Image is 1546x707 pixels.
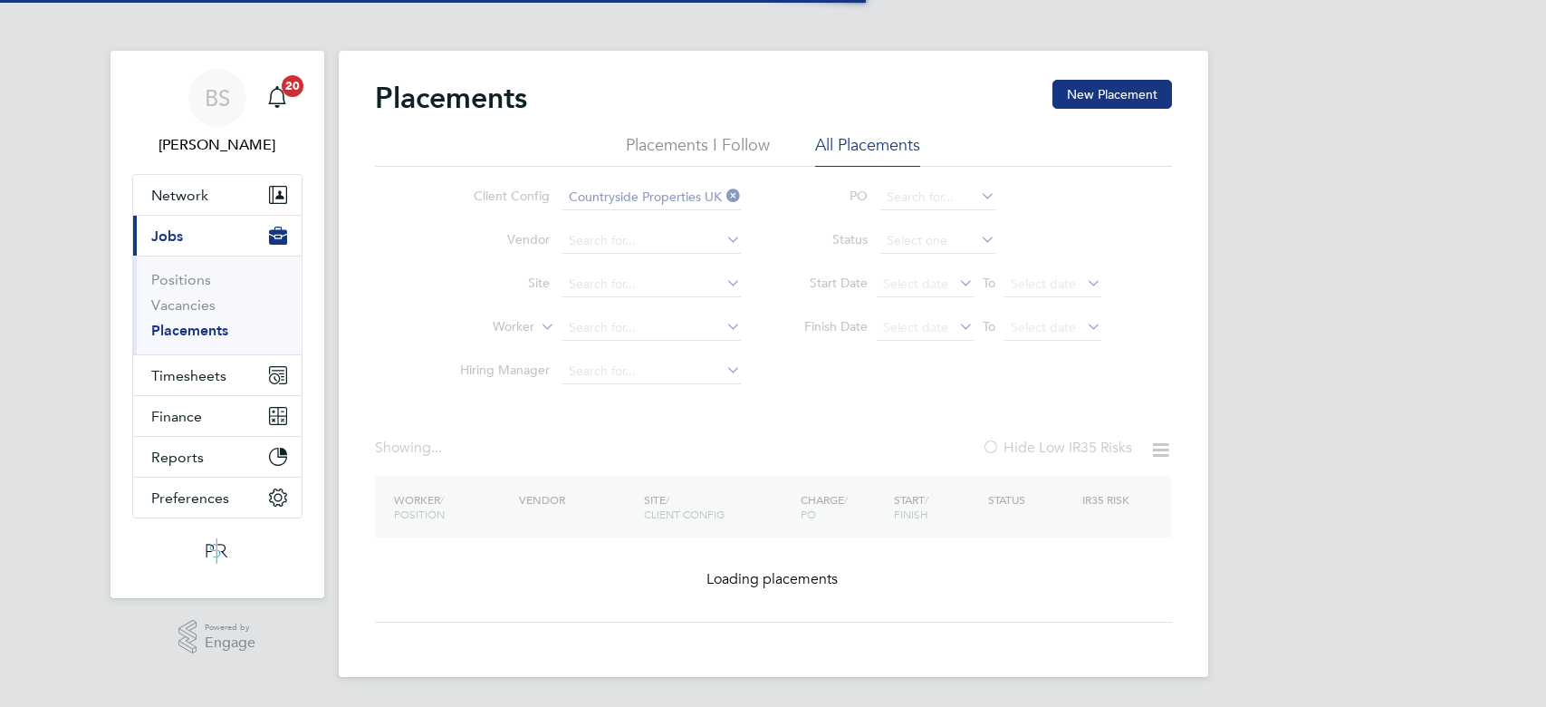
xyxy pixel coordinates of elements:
[205,86,230,110] span: BS
[626,134,770,167] li: Placements I Follow
[151,296,216,314] a: Vacancies
[431,439,442,457] span: ...
[132,69,302,156] a: BS[PERSON_NAME]
[133,175,302,215] button: Network
[151,449,204,466] span: Reports
[151,489,229,507] span: Preferences
[259,69,295,127] a: 20
[205,620,255,635] span: Powered by
[151,322,228,339] a: Placements
[200,537,233,566] img: psrsolutions-logo-retina.png
[151,187,208,204] span: Network
[132,537,302,566] a: Go to home page
[133,216,302,256] button: Jobs
[151,228,183,245] span: Jobs
[151,271,211,288] a: Positions
[133,396,302,436] button: Finance
[1052,80,1172,109] button: New Placement
[151,367,226,384] span: Timesheets
[133,478,302,518] button: Preferences
[151,408,202,425] span: Finance
[178,620,255,654] a: Powered byEngage
[205,635,255,651] span: Engage
[133,437,302,477] button: Reports
[110,51,324,598] nav: Main navigation
[133,355,302,395] button: Timesheets
[982,439,1132,457] label: Hide Low IR35 Risks
[815,134,920,167] li: All Placements
[132,134,302,156] span: Beth Seddon
[133,256,302,354] div: Jobs
[375,80,527,116] h2: Placements
[282,75,303,97] span: 20
[375,439,446,458] div: Showing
